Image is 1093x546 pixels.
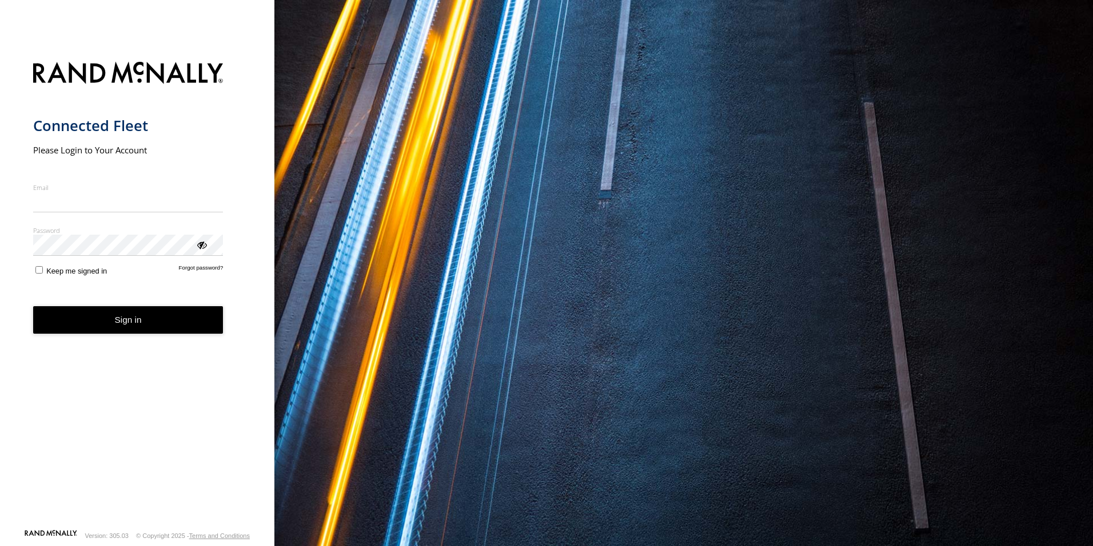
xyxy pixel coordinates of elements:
[33,183,224,192] label: Email
[33,226,224,235] label: Password
[85,532,129,539] div: Version: 305.03
[33,55,242,529] form: main
[179,264,224,275] a: Forgot password?
[35,266,43,274] input: Keep me signed in
[46,267,107,275] span: Keep me signed in
[33,144,224,156] h2: Please Login to Your Account
[136,532,250,539] div: © Copyright 2025 -
[196,239,207,250] div: ViewPassword
[33,60,224,89] img: Rand McNally
[25,530,77,541] a: Visit our Website
[189,532,250,539] a: Terms and Conditions
[33,116,224,135] h1: Connected Fleet
[33,306,224,334] button: Sign in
